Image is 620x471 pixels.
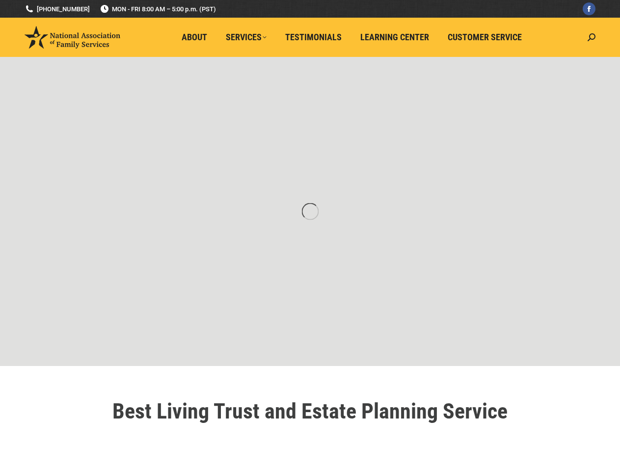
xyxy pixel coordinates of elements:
span: About [182,32,207,43]
a: About [175,28,214,47]
a: Customer Service [441,28,529,47]
span: MON - FRI 8:00 AM – 5:00 p.m. (PST) [100,4,216,14]
h1: Best Living Trust and Estate Planning Service [35,400,585,422]
span: Learning Center [360,32,429,43]
a: [PHONE_NUMBER] [25,4,90,14]
a: Testimonials [278,28,349,47]
span: Customer Service [448,32,522,43]
span: Services [226,32,267,43]
span: Testimonials [285,32,342,43]
a: Learning Center [353,28,436,47]
a: Facebook page opens in new window [583,2,595,15]
img: National Association of Family Services [25,26,120,49]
